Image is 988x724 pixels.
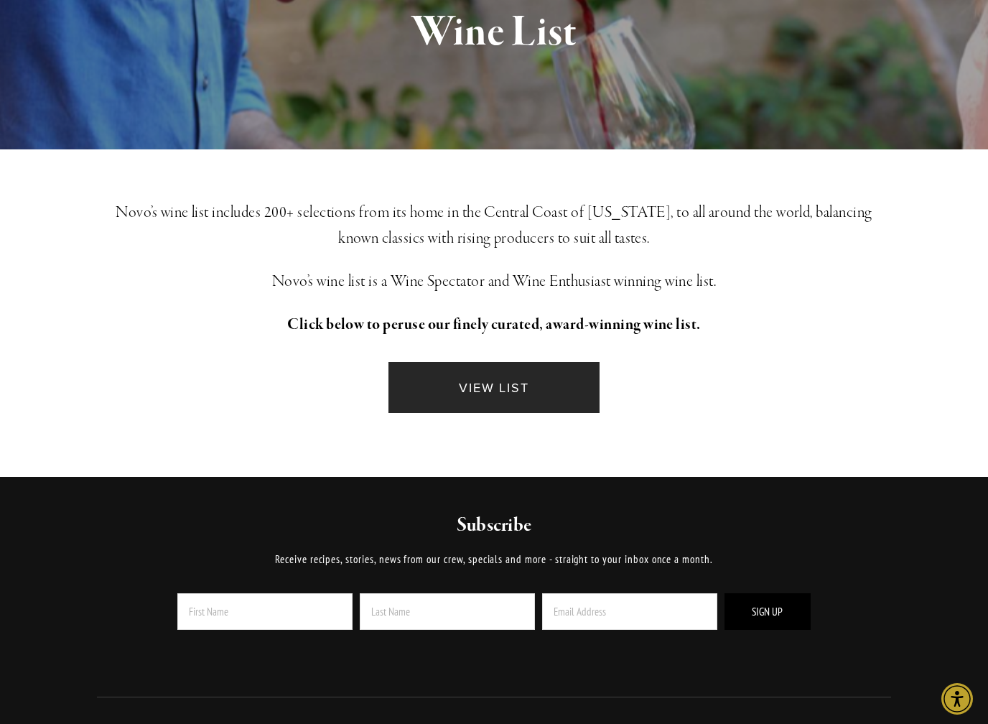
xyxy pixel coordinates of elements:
button: Sign Up [724,593,811,630]
input: Last Name [360,593,535,630]
input: Email Address [542,593,717,630]
h3: Novo’s wine list is a Wine Spectator and Wine Enthusiast winning wine list. [97,269,890,294]
div: Accessibility Menu [941,683,973,715]
input: First Name [177,593,353,630]
a: VIEW LIST [388,362,600,413]
p: Receive recipes, stories, news from our crew, specials and more - straight to your inbox once a m... [157,551,831,568]
h1: Wine List [97,9,890,56]
h3: Novo’s wine list includes 200+ selections from its home in the Central Coast of [US_STATE], to al... [97,200,890,251]
strong: Click below to peruse our finely curated, award-winning wine list. [287,315,701,335]
span: Sign Up [752,605,783,618]
h2: Subscribe [157,513,831,539]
